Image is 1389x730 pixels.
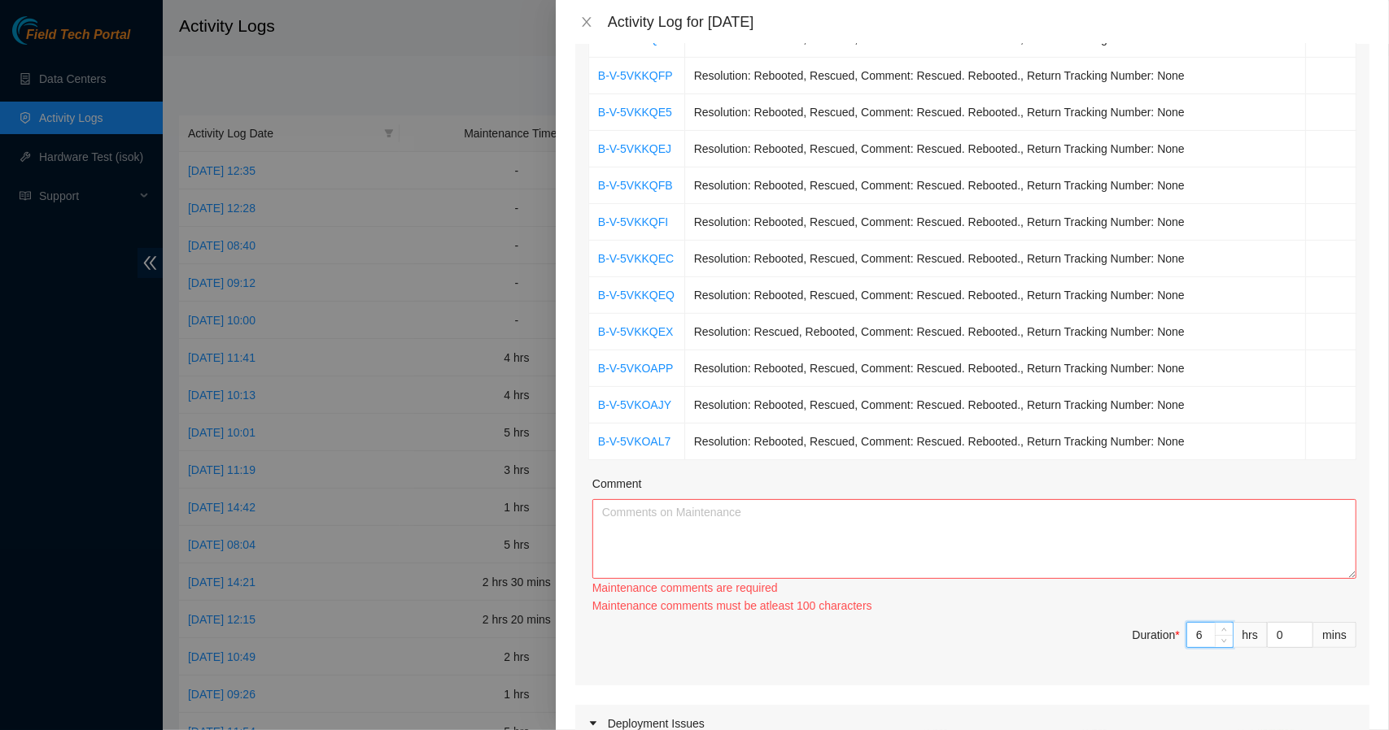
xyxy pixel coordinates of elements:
[1133,626,1180,644] div: Duration
[598,362,674,375] a: B-V-5VKOAPP
[1220,637,1230,646] span: down
[598,435,671,448] a: B-V-5VKOAL7
[598,289,675,302] a: B-V-5VKKQEQ
[598,398,671,411] a: B-V-5VKOAJY
[685,387,1306,424] td: Resolution: Rebooted, Rescued, Comment: Rescued. Rebooted., Return Tracking Number: None
[598,106,672,119] a: B-V-5VKKQE5
[588,719,598,728] span: caret-right
[685,204,1306,241] td: Resolution: Rebooted, Rescued, Comment: Rescued. Rebooted., Return Tracking Number: None
[592,597,1356,615] div: Maintenance comments must be atleast 100 characters
[598,69,673,82] a: B-V-5VKKQFP
[685,277,1306,314] td: Resolution: Rebooted, Rescued, Comment: Rescued. Rebooted., Return Tracking Number: None
[592,475,642,493] label: Comment
[1215,623,1233,635] span: Increase Value
[592,579,1356,597] div: Maintenance comments are required
[1234,622,1268,648] div: hrs
[1220,624,1230,634] span: up
[592,499,1356,579] textarea: Comment
[685,131,1306,167] td: Resolution: Rebooted, Rescued, Comment: Rescued. Rebooted., Return Tracking Number: None
[598,325,674,338] a: B-V-5VKKQEX
[685,350,1306,387] td: Resolution: Rebooted, Rescued, Comment: Rescued. Rebooted., Return Tracking Number: None
[685,314,1306,350] td: Resolution: Rescued, Rebooted, Comment: Rescued. Rebooted., Return Tracking Number: None
[1215,635,1233,647] span: Decrease Value
[685,167,1306,204] td: Resolution: Rebooted, Rescued, Comment: Rescued. Rebooted., Return Tracking Number: None
[685,424,1306,460] td: Resolution: Rebooted, Rescued, Comment: Rescued. Rebooted., Return Tracking Number: None
[1313,622,1356,648] div: mins
[685,94,1306,131] td: Resolution: Rebooted, Rescued, Comment: Rescued. Rebooted., Return Tracking Number: None
[580,15,593,28] span: close
[608,13,1369,31] div: Activity Log for [DATE]
[685,58,1306,94] td: Resolution: Rebooted, Rescued, Comment: Rescued. Rebooted., Return Tracking Number: None
[575,15,598,30] button: Close
[598,252,674,265] a: B-V-5VKKQEC
[598,215,668,228] a: B-V-5VKKQFI
[685,241,1306,277] td: Resolution: Rebooted, Rescued, Comment: Rescued. Rebooted., Return Tracking Number: None
[598,142,671,155] a: B-V-5VKKQEJ
[598,179,673,192] a: B-V-5VKKQFB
